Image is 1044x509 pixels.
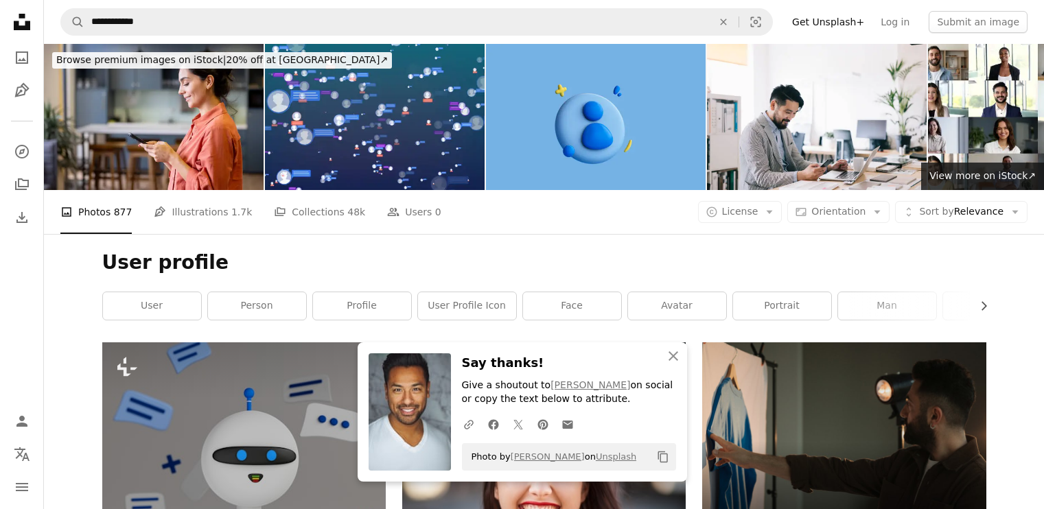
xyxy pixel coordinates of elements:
span: 48k [347,204,365,220]
span: Orientation [811,206,866,217]
a: [PERSON_NAME] [550,379,630,390]
a: avatar [628,292,726,320]
a: Illustrations 1.7k [154,190,252,234]
a: Share on Facebook [481,410,506,438]
span: 20% off at [GEOGRAPHIC_DATA] ↗ [56,54,388,65]
img: Business woman texting on her cell phone at the office [44,44,264,190]
button: Sort byRelevance [895,201,1028,223]
a: View more on iStock↗ [921,163,1044,190]
button: Language [8,440,36,468]
a: Share on Pinterest [531,410,555,438]
p: Give a shoutout to on social or copy the text below to attribute. [462,379,676,406]
a: Log in / Sign up [8,407,36,435]
a: portrait [733,292,831,320]
span: View more on iStock ↗ [929,170,1036,181]
span: 1.7k [231,204,252,220]
a: user profile icon [418,292,516,320]
span: Photo by on [465,446,637,468]
a: Get Unsplash+ [784,11,872,33]
button: scroll list to the right [971,292,986,320]
a: Illustrations [8,77,36,104]
h3: Say thanks! [462,353,676,373]
span: 0 [435,204,441,220]
a: Unsplash [596,451,636,462]
button: Search Unsplash [61,9,84,35]
button: Menu [8,473,36,501]
img: Social media and network [265,44,485,190]
a: Users 0 [387,190,441,234]
a: Collections 48k [274,190,365,234]
a: Explore [8,138,36,165]
a: Log in [872,11,918,33]
a: man [838,292,936,320]
h1: User profile [102,250,986,275]
a: a white robot with blue eyes standing in front of speech bubbles [102,477,386,490]
a: human [943,292,1041,320]
span: License [722,206,758,217]
a: Collections [8,171,36,198]
button: Orientation [787,201,890,223]
button: Clear [708,9,739,35]
a: Browse premium images on iStock|20% off at [GEOGRAPHIC_DATA]↗ [44,44,400,77]
span: Sort by [919,206,953,217]
a: Photos [8,44,36,71]
a: Share on Twitter [506,410,531,438]
a: Download History [8,204,36,231]
span: Browse premium images on iStock | [56,54,226,65]
form: Find visuals sitewide [60,8,773,36]
img: Happy Businessman [707,44,927,190]
img: 3D rendering of User profile icon. [486,44,706,190]
button: License [698,201,782,223]
span: Relevance [919,205,1004,219]
a: profile [313,292,411,320]
a: user [103,292,201,320]
button: Submit an image [929,11,1028,33]
button: Copy to clipboard [651,445,675,469]
a: [PERSON_NAME] [511,451,585,462]
a: person [208,292,306,320]
button: Visual search [739,9,772,35]
a: Share over email [555,410,580,438]
a: face [523,292,621,320]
